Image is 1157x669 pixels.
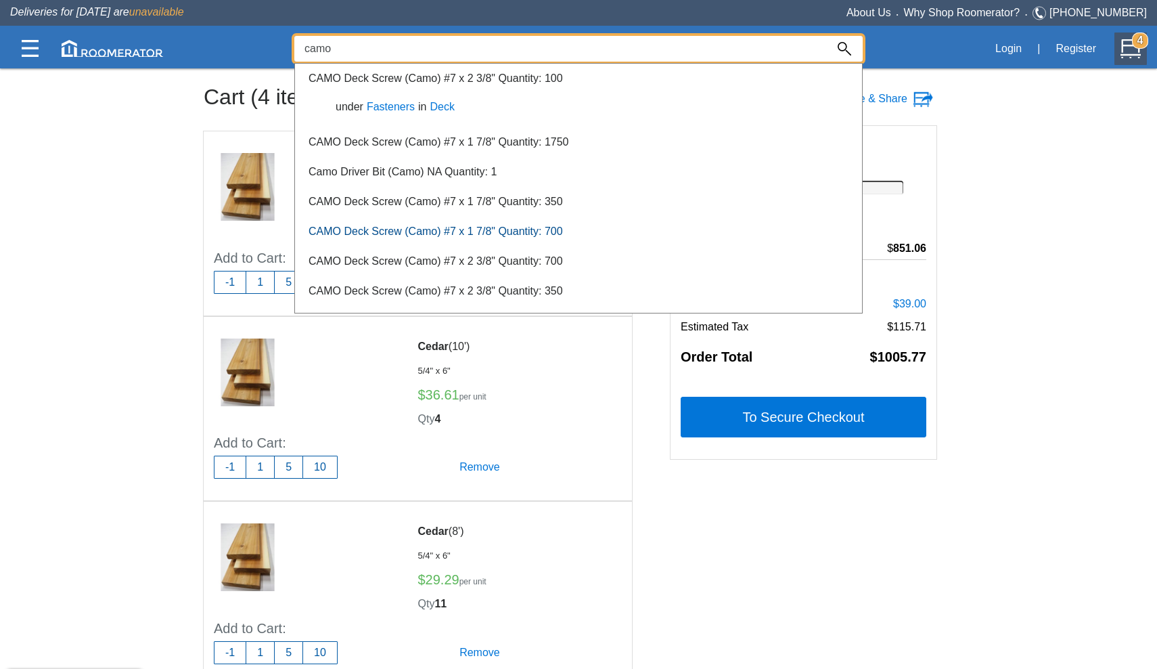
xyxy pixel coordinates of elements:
span: • [1020,12,1033,18]
span: Deliveries for [DATE] are [10,6,184,18]
a: CAMO Deck Screw (Camo) #7 x 1 7/8" Quantity: 1750 [309,136,569,148]
div: | [1029,34,1048,64]
img: Search_Icon.svg [838,42,851,56]
span: • [891,12,904,18]
a: Why Shop Roomerator? [904,7,1020,18]
button: Login [988,35,1029,63]
a: About Us [846,7,891,18]
a: [PHONE_NUMBER] [1049,7,1147,18]
img: Categories.svg [22,40,39,57]
img: Telephone.svg [1033,5,1049,22]
button: Register [1048,35,1104,63]
a: CAMO Deck Screw (Camo) #7 x 2 3/8" Quantity: 100 [309,72,563,84]
a: Fasteners [363,101,418,112]
label: under [329,99,363,115]
input: Search...? [294,36,826,62]
img: Cart.svg [1120,39,1141,59]
strong: 4 [1132,33,1148,49]
a: CAMO Deck Screw (Camo) #7 x 1 7/8" Quantity: 350 [309,196,563,207]
a: CAMO Deck Screw (Camo) #7 x 2 3/8" Quantity: 350 [309,285,563,297]
a: CAMO Deck Screw (Camo) #7 x 2 3/8" Quantity: 700 [309,255,563,267]
a: CAMO Deck Screw (Camo) #7 x 1 7/8" Quantity: 700 [309,225,563,237]
a: Camo Driver Bit (Camo) NA Quantity: 1 [309,166,497,177]
a: Deck [427,101,458,112]
img: roomerator-logo.svg [62,40,163,57]
span: unavailable [129,6,184,18]
span: in [418,101,426,112]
